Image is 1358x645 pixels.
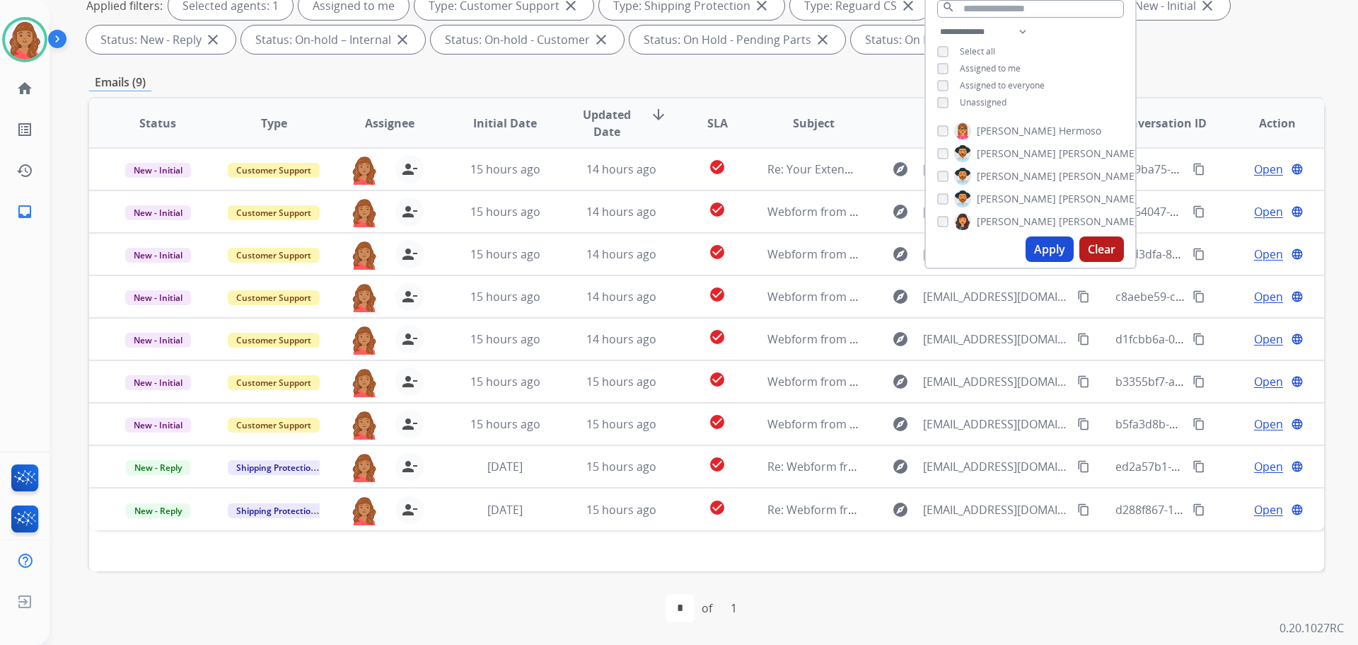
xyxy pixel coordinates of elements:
[767,289,1088,304] span: Webform from [EMAIL_ADDRESS][DOMAIN_NAME] on [DATE]
[487,459,523,474] span: [DATE]
[1115,459,1333,474] span: ed2a57b1-4888-4245-aa01-6076ecfd072b
[350,282,378,312] img: agent-avatar
[709,413,726,430] mat-icon: check_circle
[923,416,1069,433] span: [EMAIL_ADDRESS][DOMAIN_NAME]
[1059,124,1101,138] span: Hermoso
[1254,373,1283,390] span: Open
[709,286,726,303] mat-icon: check_circle
[1077,375,1090,388] mat-icon: content_copy
[709,371,726,388] mat-icon: check_circle
[241,25,425,54] div: Status: On-hold – Internal
[593,31,610,48] mat-icon: close
[851,25,1040,54] div: Status: On Hold - Servicers
[942,1,955,13] mat-icon: search
[125,290,191,305] span: New - Initial
[350,452,378,482] img: agent-avatar
[1192,248,1205,261] mat-icon: content_copy
[1077,418,1090,430] mat-icon: content_copy
[350,325,378,355] img: agent-avatar
[650,106,667,123] mat-icon: arrow_downward
[16,162,33,179] mat-icon: history
[1291,375,1304,388] mat-icon: language
[86,25,236,54] div: Status: New - Reply
[1291,418,1304,430] mat-icon: language
[125,333,191,348] span: New - Initial
[923,246,1069,263] span: [EMAIL_ADDRESS][DOMAIN_NAME]
[1291,333,1304,346] mat-icon: language
[923,331,1069,348] span: [EMAIL_ADDRESS][DOMAIN_NAME]
[401,161,418,178] mat-icon: person_remove
[89,74,151,91] p: Emails (9)
[586,502,656,518] span: 15 hours ago
[892,373,909,390] mat-icon: explore
[892,161,909,178] mat-icon: explore
[1077,503,1090,516] mat-icon: content_copy
[923,458,1069,475] span: [EMAIL_ADDRESS][DOMAIN_NAME]
[707,115,728,132] span: SLA
[1254,331,1283,348] span: Open
[767,374,1088,389] span: Webform from [EMAIL_ADDRESS][DOMAIN_NAME] on [DATE]
[125,163,191,178] span: New - Initial
[1254,288,1283,305] span: Open
[767,502,1107,518] span: Re: Webform from [EMAIL_ADDRESS][DOMAIN_NAME] on [DATE]
[5,20,45,59] img: avatar
[1192,163,1205,176] mat-icon: content_copy
[1291,248,1304,261] mat-icon: language
[767,459,1107,474] span: Re: Webform from [EMAIL_ADDRESS][DOMAIN_NAME] on [DATE]
[139,115,176,132] span: Status
[977,192,1056,206] span: [PERSON_NAME]
[1291,163,1304,176] mat-icon: language
[228,333,320,348] span: Customer Support
[350,496,378,525] img: agent-avatar
[1059,215,1138,229] span: [PERSON_NAME]
[702,600,712,617] div: of
[1192,333,1205,346] mat-icon: content_copy
[126,503,190,518] span: New - Reply
[1291,205,1304,218] mat-icon: language
[470,289,540,304] span: 15 hours ago
[719,594,748,622] div: 1
[960,96,1006,108] span: Unassigned
[125,248,191,263] span: New - Initial
[586,459,656,474] span: 15 hours ago
[977,124,1056,138] span: [PERSON_NAME]
[470,246,540,262] span: 15 hours ago
[767,161,918,177] span: Re: Your Extend Virtual Card
[1291,290,1304,303] mat-icon: language
[1116,115,1207,132] span: Conversation ID
[923,373,1069,390] span: [EMAIL_ADDRESS][DOMAIN_NAME]
[470,331,540,347] span: 15 hours ago
[401,373,418,390] mat-icon: person_remove
[401,458,418,475] mat-icon: person_remove
[892,288,909,305] mat-icon: explore
[1115,502,1330,518] span: d288f867-1db7-412d-a504-c27f16225918
[586,204,656,219] span: 14 hours ago
[586,161,656,177] span: 14 hours ago
[470,161,540,177] span: 15 hours ago
[16,121,33,138] mat-icon: list_alt
[1291,460,1304,473] mat-icon: language
[470,374,540,389] span: 15 hours ago
[793,115,835,132] span: Subject
[16,203,33,220] mat-icon: inbox
[1115,289,1333,304] span: c8aebe59-c1d5-46d9-a55d-97d00088fb0a
[923,203,1069,220] span: [EMAIL_ADDRESS][DOMAIN_NAME]
[1077,290,1090,303] mat-icon: content_copy
[1254,501,1283,518] span: Open
[960,62,1021,74] span: Assigned to me
[350,198,378,227] img: agent-avatar
[1026,236,1074,262] button: Apply
[892,203,909,220] mat-icon: explore
[1192,460,1205,473] mat-icon: content_copy
[1254,161,1283,178] span: Open
[977,147,1056,161] span: [PERSON_NAME]
[1208,98,1324,148] th: Action
[923,288,1069,305] span: [EMAIL_ADDRESS][DOMAIN_NAME]
[767,331,1088,347] span: Webform from [EMAIL_ADDRESS][DOMAIN_NAME] on [DATE]
[892,501,909,518] mat-icon: explore
[401,203,418,220] mat-icon: person_remove
[767,246,1088,262] span: Webform from [EMAIL_ADDRESS][DOMAIN_NAME] on [DATE]
[487,502,523,518] span: [DATE]
[892,246,909,263] mat-icon: explore
[1192,418,1205,430] mat-icon: content_copy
